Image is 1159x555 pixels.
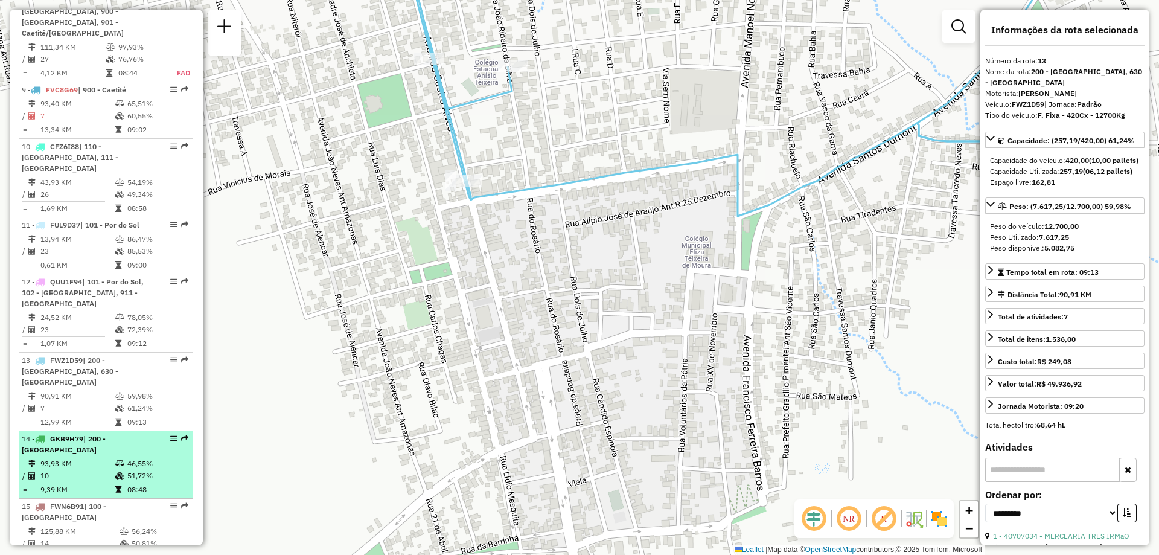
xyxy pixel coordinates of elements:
[22,277,144,308] span: | 101 - Por do Sol, 102 - [GEOGRAPHIC_DATA], 911 - [GEOGRAPHIC_DATA]
[28,191,36,198] i: Total de Atividades
[28,56,36,63] i: Total de Atividades
[40,390,115,402] td: 90,91 KM
[115,179,124,186] i: % de utilização do peso
[22,434,106,454] span: 14 -
[115,248,124,255] i: % de utilização da cubagem
[181,502,188,510] em: Rota exportada
[28,528,36,535] i: Distância Total
[127,484,188,496] td: 08:48
[985,99,1145,110] div: Veículo:
[765,545,767,554] span: |
[990,177,1140,188] div: Espaço livre:
[127,188,188,201] td: 49,34%
[28,460,36,467] i: Distância Total
[127,202,188,214] td: 08:58
[1077,100,1102,109] strong: Padrão
[40,338,115,350] td: 1,07 KM
[22,416,28,428] td: =
[805,545,857,554] a: OpenStreetMap
[1038,111,1125,120] strong: F. Fixa - 420Cx - 12700Kg
[985,132,1145,148] a: Capacidade: (257,19/420,00) 61,24%
[118,53,165,65] td: 76,76%
[1007,136,1135,145] span: Capacidade: (257,19/420,00) 61,24%
[170,278,177,285] em: Opções
[40,188,115,201] td: 26
[28,326,36,333] i: Total de Atividades
[115,126,121,133] i: Tempo total em rota
[40,259,115,271] td: 0,61 KM
[40,53,106,65] td: 27
[22,356,118,387] span: 13 -
[40,41,106,53] td: 111,34 KM
[1006,268,1099,277] span: Tempo total em rota: 09:13
[118,41,165,53] td: 97,93%
[40,67,106,79] td: 4,12 KM
[985,150,1145,193] div: Capacidade: (257,19/420,00) 61,24%
[127,98,188,110] td: 65,51%
[1064,312,1068,321] strong: 7
[1036,379,1082,388] strong: R$ 49.936,92
[1044,222,1079,231] strong: 12.700,00
[947,14,971,39] a: Exibir filtros
[127,470,188,482] td: 51,72%
[1018,89,1077,98] strong: [PERSON_NAME]
[1059,290,1091,299] span: 90,91 KM
[22,259,28,271] td: =
[22,142,118,173] span: | 110 - [GEOGRAPHIC_DATA], 111 - [GEOGRAPHIC_DATA]
[990,232,1140,243] div: Peso Utilizado:
[40,416,115,428] td: 12,99 KM
[50,220,80,229] span: FUL9D37
[40,484,115,496] td: 9,39 KM
[22,202,28,214] td: =
[985,286,1145,302] a: Distância Total:90,91 KM
[28,236,36,243] i: Distância Total
[115,393,124,400] i: % de utilização do peso
[1044,100,1102,109] span: | Jornada:
[181,278,188,285] em: Rota exportada
[40,470,115,482] td: 10
[28,100,36,107] i: Distância Total
[993,531,1129,541] a: 1 - 40707034 - MERCEARIA TRES IRMaO
[181,143,188,150] em: Rota exportada
[40,525,119,537] td: 125,88 KM
[985,263,1145,280] a: Tempo total em rota: 09:13
[1089,156,1138,165] strong: (10,00 pallets)
[998,379,1082,390] div: Valor total:
[106,56,115,63] i: % de utilização da cubagem
[181,221,188,228] em: Rota exportada
[212,14,237,42] a: Nova sessão e pesquisa
[181,86,188,93] em: Rota exportada
[115,405,124,412] i: % de utilização da cubagem
[50,356,83,365] span: FWZ1D59
[115,486,121,493] i: Tempo total em rota
[22,484,28,496] td: =
[40,312,115,324] td: 24,52 KM
[22,142,118,173] span: 10 -
[1039,233,1069,242] strong: 7.617,25
[78,85,126,94] span: | 900 - Caetité
[115,191,124,198] i: % de utilização da cubagem
[998,289,1091,300] div: Distância Total:
[127,259,188,271] td: 09:00
[127,324,188,336] td: 72,39%
[869,504,898,533] span: Exibir rótulo
[985,441,1145,453] h4: Atividades
[127,338,188,350] td: 09:12
[22,53,28,65] td: /
[735,545,764,554] a: Leaflet
[40,402,115,414] td: 7
[127,390,188,402] td: 59,98%
[170,435,177,442] em: Opções
[127,416,188,428] td: 09:13
[960,519,978,537] a: Zoom out
[115,340,121,347] i: Tempo total em rota
[22,220,139,229] span: 11 -
[799,504,828,533] span: Ocultar deslocamento
[985,110,1145,121] div: Tipo do veículo:
[22,245,28,257] td: /
[28,540,36,547] i: Total de Atividades
[46,85,78,94] span: FVC8G69
[165,67,191,79] td: FAD
[1012,100,1044,109] strong: FWZ1D59
[50,277,82,286] span: QUU1F94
